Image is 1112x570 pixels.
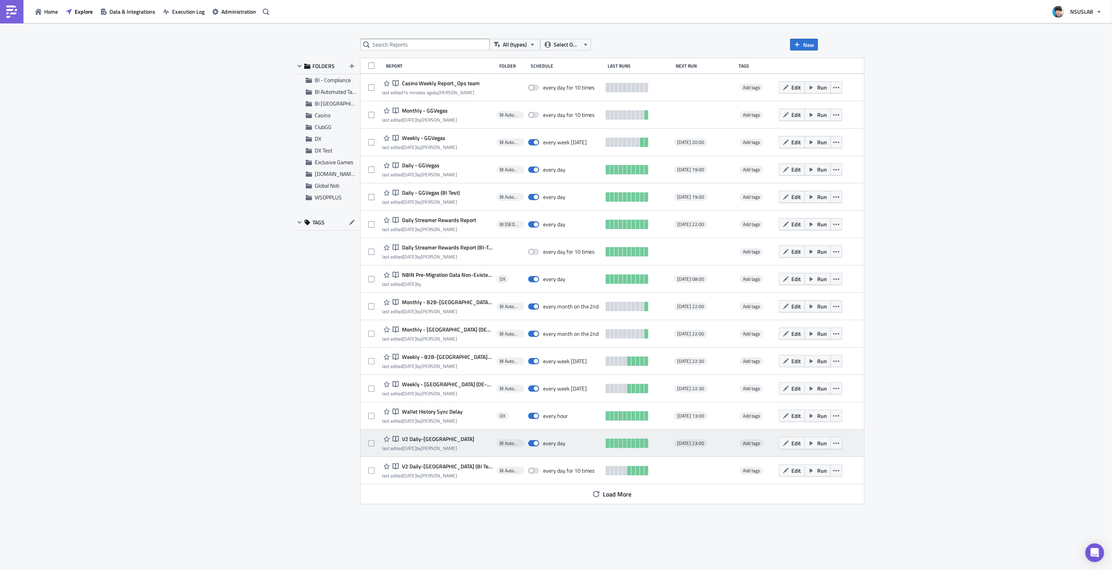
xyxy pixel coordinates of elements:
[805,163,831,176] button: Run
[805,382,831,394] button: Run
[400,244,493,251] span: Daily Streamer Rewards Report (BI-Test)
[792,247,801,256] span: Edit
[805,355,831,367] button: Run
[159,5,208,18] a: Execution Log
[743,166,760,173] span: Add tags
[792,302,801,310] span: Edit
[817,111,827,119] span: Run
[817,193,827,201] span: Run
[805,81,831,93] button: Run
[403,472,416,479] time: 2025-09-01T08:49:14Z
[792,384,801,393] span: Edit
[400,189,460,196] span: Daily - GGVegas (BI Test)
[817,83,827,91] span: Run
[805,300,831,312] button: Run
[740,412,763,420] span: Add tags
[540,39,591,50] button: Select Owner
[817,138,827,146] span: Run
[315,134,321,143] span: DX
[779,81,805,93] button: Edit
[743,111,760,118] span: Add tags
[500,468,521,474] span: BI Automated Tableau Reporting
[500,112,521,118] span: BI Automated Tableau Reporting
[403,226,416,233] time: 2025-08-15T22:23:13Z
[740,248,763,256] span: Add tags
[779,109,805,121] button: Edit
[543,412,568,419] div: every hour
[400,326,493,333] span: Monthly - Germany (DE-Reporting)
[403,445,416,452] time: 2025-09-02T18:27:16Z
[382,363,493,369] div: last edited by [PERSON_NAME]
[315,158,353,166] span: Exclusive Games
[740,357,763,365] span: Add tags
[1052,5,1065,18] img: Avatar
[743,385,760,392] span: Add tags
[587,486,638,502] button: Load More
[75,7,93,16] span: Explore
[779,191,805,203] button: Edit
[490,39,540,50] button: All (types)
[543,166,565,173] div: every day
[361,39,490,50] input: Search Reports
[743,439,760,447] span: Add tags
[386,63,495,69] div: Report
[817,165,827,174] span: Run
[743,220,760,228] span: Add tags
[779,437,805,449] button: Edit
[500,194,521,200] span: BI Automated Tableau Reporting
[792,412,801,420] span: Edit
[817,357,827,365] span: Run
[740,111,763,119] span: Add tags
[817,466,827,475] span: Run
[817,275,827,283] span: Run
[208,5,260,18] button: Administration
[543,358,587,365] div: every week on Monday
[503,40,527,49] span: All (types)
[31,5,62,18] button: Home
[543,84,595,91] div: every day for 10 times
[543,385,587,392] div: every week on Monday
[382,172,457,177] div: last edited by [PERSON_NAME]
[172,7,204,16] span: Execution Log
[382,281,493,287] div: last edited by
[792,330,801,338] span: Edit
[740,439,763,447] span: Add tags
[403,308,416,315] time: 2025-08-06T21:03:55Z
[779,328,805,340] button: Edit
[403,390,416,397] time: 2025-08-06T20:59:05Z
[817,220,827,228] span: Run
[790,39,818,50] button: New
[500,331,521,337] span: BI Automated Tableau Reporting
[1085,543,1104,562] div: Open Intercom Messenger
[400,463,493,470] span: V2 Daily-Germany (BI Test)
[403,198,416,206] time: 2025-08-19T15:51:12Z
[382,473,493,479] div: last edited by [PERSON_NAME]
[382,254,493,260] div: last edited by [PERSON_NAME]
[805,464,831,477] button: Run
[817,247,827,256] span: Run
[743,412,760,419] span: Add tags
[403,143,416,151] time: 2025-09-03T18:30:08Z
[743,357,760,365] span: Add tags
[740,467,763,475] span: Add tags
[97,5,159,18] button: Data & Integrations
[740,220,763,228] span: Add tags
[400,408,463,415] span: Wallet History Sync Delay
[543,221,565,228] div: every day
[677,385,704,392] span: [DATE] 22:30
[792,138,801,146] span: Edit
[817,412,827,420] span: Run
[382,308,493,314] div: last edited by [PERSON_NAME]
[740,330,763,338] span: Add tags
[779,300,805,312] button: Edit
[543,303,599,310] div: every month on the 2nd
[543,467,595,474] div: every day for 10 times
[221,7,256,16] span: Administration
[677,139,704,145] span: [DATE] 20:00
[805,218,831,230] button: Run
[109,7,155,16] span: Data & Integrations
[543,248,595,255] div: every day for 10 times
[315,76,351,84] span: BI - Compliance
[792,275,801,283] span: Edit
[743,467,760,474] span: Add tags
